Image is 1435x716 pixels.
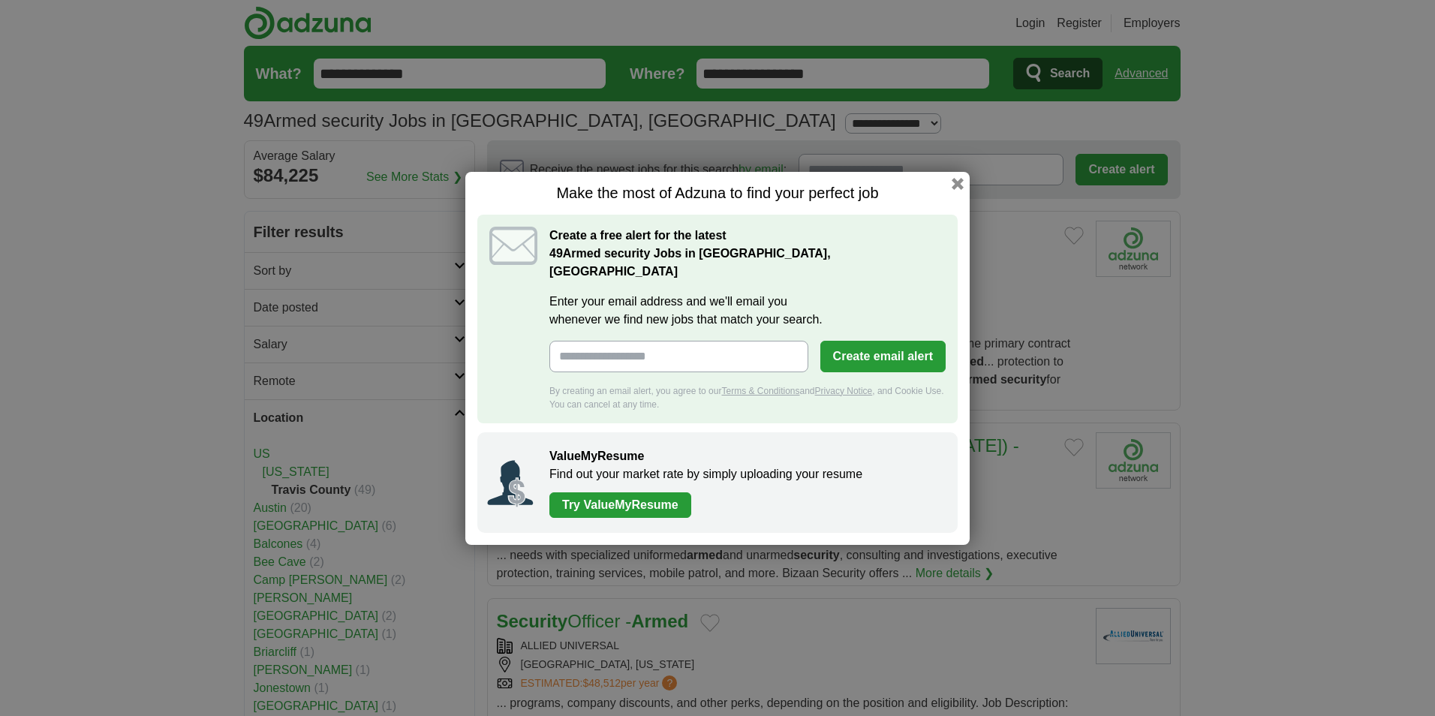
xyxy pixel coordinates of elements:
[549,293,946,329] label: Enter your email address and we'll email you whenever we find new jobs that match your search.
[477,184,958,203] h1: Make the most of Adzuna to find your perfect job
[549,492,691,518] a: Try ValueMyResume
[721,386,799,396] a: Terms & Conditions
[549,245,563,263] span: 49
[549,465,943,483] p: Find out your market rate by simply uploading your resume
[815,386,873,396] a: Privacy Notice
[489,227,537,265] img: icon_email.svg
[820,341,946,372] button: Create email alert
[549,247,831,278] strong: Armed security Jobs in [GEOGRAPHIC_DATA], [GEOGRAPHIC_DATA]
[549,447,943,465] h2: ValueMyResume
[549,384,946,411] div: By creating an email alert, you agree to our and , and Cookie Use. You can cancel at any time.
[549,227,946,281] h2: Create a free alert for the latest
